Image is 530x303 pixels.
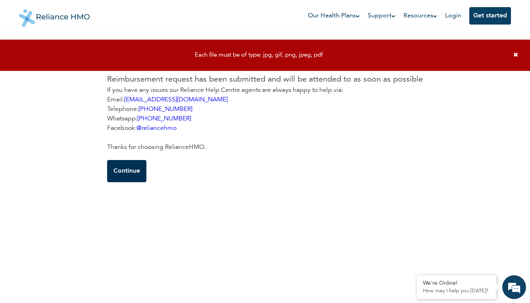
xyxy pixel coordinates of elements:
[136,125,177,131] a: @reliancehmo
[308,11,360,21] a: Our Health Plans
[423,288,490,294] p: How may I help you today?
[41,44,133,55] div: Chat with us now
[107,86,423,152] p: If you have any issues our Reliance Help Centre agents are always happy to help via: Email: Telep...
[403,11,437,21] a: Resources
[8,52,509,59] div: Each file must be of type: jpg, gif, png, jpeg, pdf
[137,116,191,122] a: [PHONE_NUMBER]
[78,269,152,293] div: FAQs
[368,11,396,21] a: Support
[46,112,109,192] span: We're online!
[15,40,32,59] img: d_794563401_company_1708531726252_794563401
[423,280,490,287] div: We're Online!
[107,160,146,182] button: Continue
[469,7,511,25] button: Get started
[124,97,228,103] a: [EMAIL_ADDRESS][DOMAIN_NAME]
[107,74,423,86] p: Reimbursement request has been submitted and will be attended to as soon as possible
[445,13,461,19] a: Login
[130,4,149,23] div: Minimize live chat window
[19,3,90,27] img: Reliance HMO's Logo
[138,106,192,112] a: [PHONE_NUMBER]
[4,282,78,288] span: Conversation
[4,241,151,269] textarea: Type your message and hit 'Enter'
